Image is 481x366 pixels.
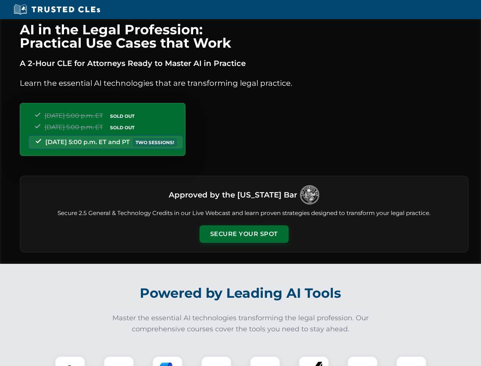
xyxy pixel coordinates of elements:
h1: AI in the Legal Profession: Practical Use Cases that Work [20,23,468,50]
p: Master the essential AI technologies transforming the legal profession. Our comprehensive courses... [107,313,374,335]
p: Learn the essential AI technologies that are transforming legal practice. [20,77,468,89]
h2: Powered by Leading AI Tools [30,280,452,307]
span: [DATE] 5:00 p.m. ET [45,124,103,131]
span: SOLD OUT [107,112,137,120]
img: Trusted CLEs [11,4,102,15]
p: Secure 2.5 General & Technology Credits in our Live Webcast and learn proven strategies designed ... [29,209,459,218]
h3: Approved by the [US_STATE] Bar [169,188,297,202]
img: Logo [300,185,319,204]
p: A 2-Hour CLE for Attorneys Ready to Master AI in Practice [20,57,468,69]
span: [DATE] 5:00 p.m. ET [45,112,103,119]
span: SOLD OUT [107,124,137,132]
button: Secure Your Spot [200,225,289,243]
